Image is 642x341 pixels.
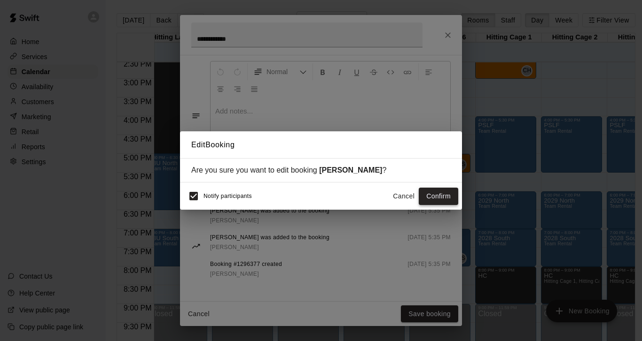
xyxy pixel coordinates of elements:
span: Notify participants [204,193,252,200]
button: Confirm [419,188,458,205]
button: Cancel [389,188,419,205]
strong: [PERSON_NAME] [319,166,382,174]
h2: Edit Booking [180,131,462,159]
div: Are you sure you want to edit booking ? [191,166,451,174]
